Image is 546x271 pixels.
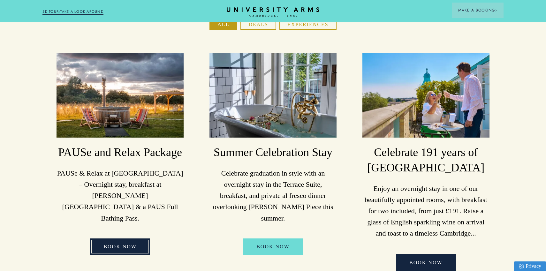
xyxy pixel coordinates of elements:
[514,261,546,271] a: Privacy
[458,7,497,13] span: Make a Booking
[57,53,184,138] img: image-1171400894a375d9a931a68ffa7fe4bcc321ad3f-2200x1300-jpg
[452,3,504,18] button: Make a BookingArrow icon
[362,183,489,239] p: Enjoy an overnight stay in one of our beautifully appointed rooms, with breakfast for two include...
[90,238,150,255] a: BOOK NOW
[243,238,303,255] a: BOOK NOW
[279,19,337,30] button: Experiences
[57,145,184,160] h3: PAUSe and Relax Package
[495,9,497,11] img: Arrow icon
[42,9,103,15] a: 3D TOUR:TAKE A LOOK AROUND
[519,264,524,269] img: Privacy
[362,145,489,176] h3: Celebrate 191 years of [GEOGRAPHIC_DATA]
[57,168,184,224] p: PAUSe & Relax at [GEOGRAPHIC_DATA] – Overnight stay, breakfast at [PERSON_NAME][GEOGRAPHIC_DATA] ...
[209,53,337,138] img: image-a678a3d208f2065fc5890bd5da5830c7877c1e53-3983x2660-jpg
[209,168,337,224] p: Celebrate graduation in style with an overnight stay in the Terrace Suite, breakfast, and private...
[209,19,237,30] button: All
[227,7,319,17] a: Home
[362,53,489,138] img: image-06b67da7cef3647c57b18f70ec17f0183790af67-6000x4000-jpg
[209,145,337,160] h3: Summer Celebration Stay
[240,19,276,30] button: Deals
